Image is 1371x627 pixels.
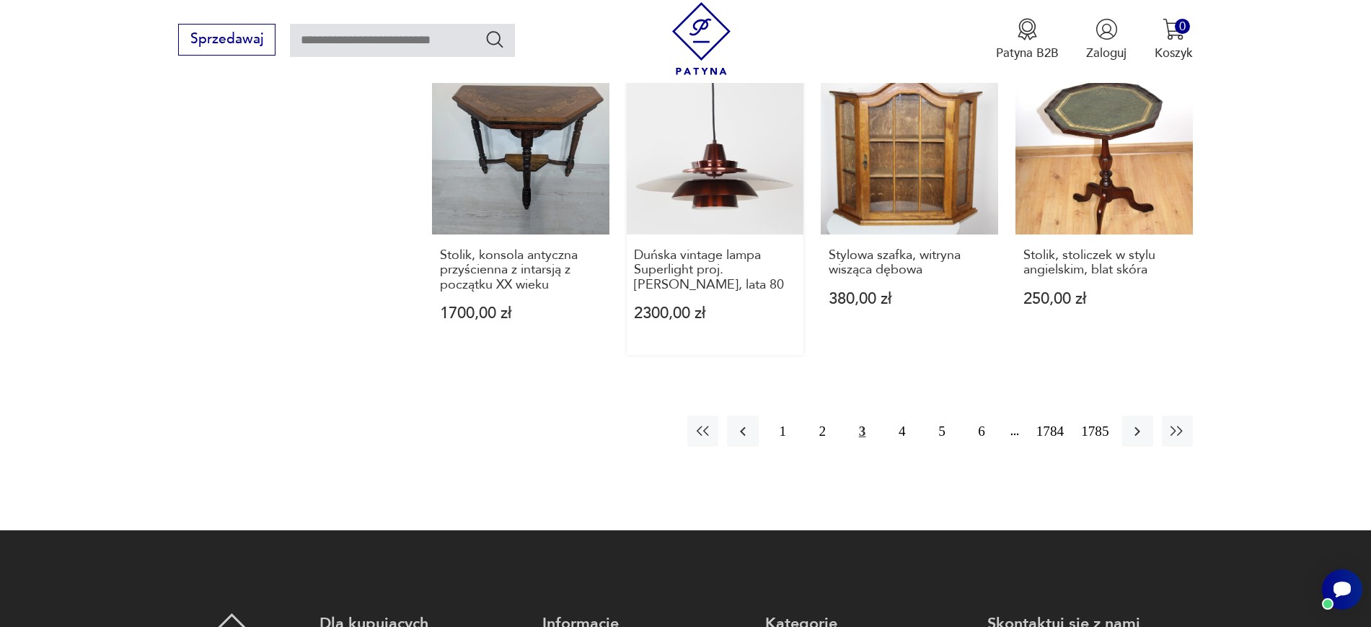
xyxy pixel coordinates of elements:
[1322,569,1362,610] iframe: Smartsupp widget button
[1163,18,1185,40] img: Ikona koszyka
[1155,45,1193,61] p: Koszyk
[627,57,804,355] a: Duńska vintage lampa Superlight proj. David Mogensen, lata 80Duńska vintage lampa Superlight proj...
[966,416,997,447] button: 6
[634,248,795,292] h3: Duńska vintage lampa Superlight proj. [PERSON_NAME], lata 80
[1086,45,1127,61] p: Zaloguj
[767,416,798,447] button: 1
[1015,57,1193,355] a: Stolik, stoliczek w stylu angielskim, blat skóraStolik, stoliczek w stylu angielskim, blat skóra2...
[1175,19,1190,34] div: 0
[829,291,990,307] p: 380,00 zł
[440,248,601,292] h3: Stolik, konsola antyczna przyścienna z intarsją z początku XX wieku
[996,45,1059,61] p: Patyna B2B
[829,248,990,278] h3: Stylowa szafka, witryna wisząca dębowa
[847,416,878,447] button: 3
[1023,248,1185,278] h3: Stolik, stoliczek w stylu angielskim, blat skóra
[178,35,275,46] a: Sprzedawaj
[807,416,838,447] button: 2
[1032,416,1068,447] button: 1784
[665,2,738,75] img: Patyna - sklep z meblami i dekoracjami vintage
[996,18,1059,61] a: Ikona medaluPatyna B2B
[485,29,506,50] button: Szukaj
[178,24,275,56] button: Sprzedawaj
[432,57,609,355] a: Stolik, konsola antyczna przyścienna z intarsją z początku XX wiekuStolik, konsola antyczna przyś...
[1016,18,1039,40] img: Ikona medalu
[1096,18,1118,40] img: Ikonka użytkownika
[1023,291,1185,307] p: 250,00 zł
[886,416,917,447] button: 4
[996,18,1059,61] button: Patyna B2B
[1086,18,1127,61] button: Zaloguj
[926,416,957,447] button: 5
[821,57,998,355] a: Stylowa szafka, witryna wisząca dębowaStylowa szafka, witryna wisząca dębowa380,00 zł
[634,306,795,321] p: 2300,00 zł
[1077,416,1113,447] button: 1785
[440,306,601,321] p: 1700,00 zł
[1155,18,1193,61] button: 0Koszyk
